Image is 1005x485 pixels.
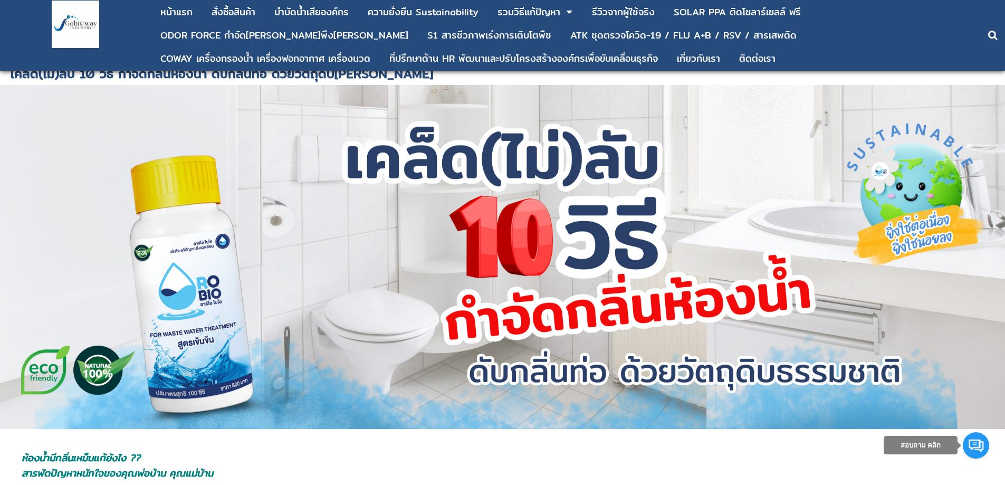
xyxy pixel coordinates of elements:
a: บําบัดน้ำเสียองค์กร [274,2,349,22]
a: รวมวิธีแก้ปัญหา [497,2,560,22]
a: ODOR FORCE กำจัด[PERSON_NAME]พึง[PERSON_NAME] [160,25,408,45]
div: SOLAR PPA ติดโซลาร์เซลล์ ฟรี [674,7,801,17]
span: ห้องน้ำมีกลิ่นเหม็นแก้ยังไง ?? [22,450,140,465]
div: ODOR FORCE กำจัด[PERSON_NAME]พึง[PERSON_NAME] [160,31,408,40]
a: COWAY เครื่องกรองน้ำ เครื่องฟอกอากาศ เครื่องนวด [160,49,370,69]
a: รีวิวจากผู้ใช้จริง [592,2,655,22]
div: S1 สารชีวภาพเร่งการเติบโตพืช [427,31,551,40]
a: SOLAR PPA ติดโซลาร์เซลล์ ฟรี [674,2,801,22]
a: สั่งซื้อสินค้า [212,2,255,22]
a: S1 สารชีวภาพเร่งการเติบโตพืช [427,25,551,45]
div: เกี่ยวกับเรา [677,54,720,63]
div: ความยั่งยืน Sustainability [368,7,478,17]
span: สอบถาม คลิก [901,441,941,449]
span: เคล็ด(ไม่)ลับ 10 วิธี กำจัดกลิ่นห้องน้ำ ดับกลิ่นท่อ ด้วยวัตถุดิบ[PERSON_NAME] [11,63,433,83]
a: ติดต่อเรา [739,49,776,69]
a: หน้าแรก [160,2,193,22]
a: ATK ชุดตรวจโควิด-19 / FLU A+B / RSV / สารเสพติด [570,25,797,45]
a: เกี่ยวกับเรา [677,49,720,69]
div: ติดต่อเรา [739,54,776,63]
a: ความยั่งยืน Sustainability [368,2,478,22]
div: รีวิวจากผู้ใช้จริง [592,7,655,17]
div: หน้าแรก [160,7,193,17]
img: large-1644130236041.jpg [52,1,99,48]
div: COWAY เครื่องกรองน้ำ เครื่องฟอกอากาศ เครื่องนวด [160,54,370,63]
a: ที่ปรึกษาด้าน HR พัฒนาและปรับโครงสร้างองค์กรเพื่อขับเคลื่อนธุรกิจ [389,49,658,69]
span: สารพัดปัญหาหนักใจของคุณพ่อบ้าน คุณแม่บ้าน [22,465,213,481]
div: รวมวิธีแก้ปัญหา [497,7,560,17]
div: ATK ชุดตรวจโควิด-19 / FLU A+B / RSV / สารเสพติด [570,31,797,40]
div: บําบัดน้ำเสียองค์กร [274,7,349,17]
div: ที่ปรึกษาด้าน HR พัฒนาและปรับโครงสร้างองค์กรเพื่อขับเคลื่อนธุรกิจ [389,54,658,63]
div: สั่งซื้อสินค้า [212,7,255,17]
